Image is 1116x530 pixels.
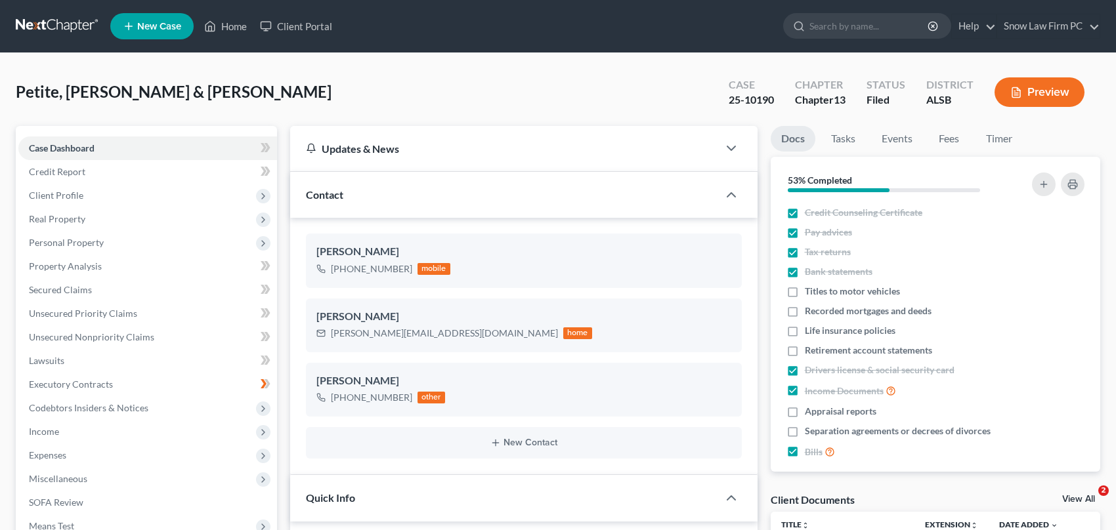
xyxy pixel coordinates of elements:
[805,265,872,278] span: Bank statements
[821,126,866,152] a: Tasks
[306,142,702,155] div: Updates & News
[805,304,932,317] span: Recorded mortgages and deeds
[1062,495,1095,504] a: View All
[805,445,823,459] span: Bills
[805,226,852,239] span: Pay advices
[29,426,59,437] span: Income
[316,309,731,325] div: [PERSON_NAME]
[1071,485,1103,517] iframe: Intercom live chat
[926,77,974,92] div: District
[999,520,1058,529] a: Date Added expand_more
[805,245,851,258] span: Tax returns
[18,325,277,349] a: Unsecured Nonpriority Claims
[729,92,774,108] div: 25-10190
[995,77,1084,107] button: Preview
[802,521,809,529] i: unfold_more
[16,82,332,101] span: Petite, [PERSON_NAME] & [PERSON_NAME]
[926,92,974,108] div: ALSB
[316,373,731,389] div: [PERSON_NAME]
[805,206,922,219] span: Credit Counseling Certificate
[1050,521,1058,529] i: expand_more
[29,237,104,248] span: Personal Property
[316,438,731,448] button: New Contact
[952,14,996,38] a: Help
[563,327,592,339] div: home
[18,349,277,373] a: Lawsuits
[805,363,955,377] span: Drivers license & social security card
[316,244,731,260] div: [PERSON_NAME]
[29,213,85,224] span: Real Property
[418,392,445,403] div: other
[29,355,64,366] span: Lawsuits
[805,344,932,357] span: Retirement account statements
[788,174,852,186] strong: 53% Completed
[29,497,83,508] span: SOFA Review
[253,14,339,38] a: Client Portal
[331,262,412,275] div: [PHONE_NUMBER]
[771,126,815,152] a: Docs
[925,520,978,529] a: Extensionunfold_more
[29,378,113,390] span: Executory Contracts
[805,285,900,298] span: Titles to motor vehicles
[809,14,930,38] input: Search by name...
[18,491,277,514] a: SOFA Review
[29,331,154,342] span: Unsecured Nonpriority Claims
[1098,485,1109,496] span: 2
[29,260,102,272] span: Property Analysis
[137,22,181,31] span: New Case
[29,142,95,153] span: Case Dashboard
[198,14,253,38] a: Home
[18,373,277,396] a: Executory Contracts
[976,126,1023,152] a: Timer
[867,77,905,92] div: Status
[29,166,85,177] span: Credit Report
[970,521,978,529] i: unfold_more
[29,473,87,484] span: Miscellaneous
[795,92,846,108] div: Chapter
[418,263,450,275] div: mobile
[331,327,558,340] div: [PERSON_NAME][EMAIL_ADDRESS][DOMAIN_NAME]
[306,491,355,504] span: Quick Info
[29,190,83,201] span: Client Profile
[771,493,855,506] div: Client Documents
[729,77,774,92] div: Case
[18,278,277,302] a: Secured Claims
[805,384,884,397] span: Income Documents
[781,520,809,529] a: Titleunfold_more
[29,402,148,413] span: Codebtors Insiders & Notices
[928,126,970,152] a: Fees
[18,255,277,278] a: Property Analysis
[795,77,846,92] div: Chapter
[805,324,895,337] span: Life insurance policies
[805,405,876,418] span: Appraisal reports
[834,93,846,106] span: 13
[18,160,277,184] a: Credit Report
[306,188,343,201] span: Contact
[805,424,991,438] span: Separation agreements or decrees of divorces
[997,14,1100,38] a: Snow Law Firm PC
[18,302,277,325] a: Unsecured Priority Claims
[29,308,137,319] span: Unsecured Priority Claims
[867,92,905,108] div: Filed
[871,126,923,152] a: Events
[29,449,66,460] span: Expenses
[331,391,412,404] div: [PHONE_NUMBER]
[29,284,92,295] span: Secured Claims
[18,136,277,160] a: Case Dashboard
